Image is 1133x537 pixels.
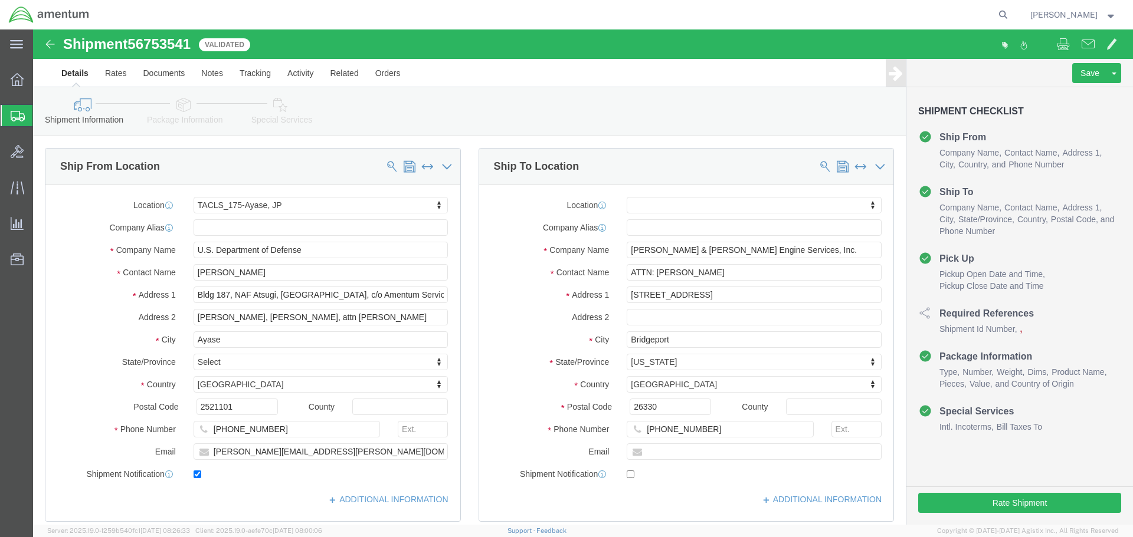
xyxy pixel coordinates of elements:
[33,29,1133,525] iframe: FS Legacy Container
[507,527,537,534] a: Support
[195,527,322,534] span: Client: 2025.19.0-aefe70c
[937,526,1119,536] span: Copyright © [DATE]-[DATE] Agistix Inc., All Rights Reserved
[1030,8,1117,22] button: [PERSON_NAME]
[8,6,90,24] img: logo
[1030,8,1098,21] span: Joshua Keller
[536,527,566,534] a: Feedback
[140,527,190,534] span: [DATE] 08:26:33
[273,527,322,534] span: [DATE] 08:00:06
[47,527,190,534] span: Server: 2025.19.0-1259b540fc1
